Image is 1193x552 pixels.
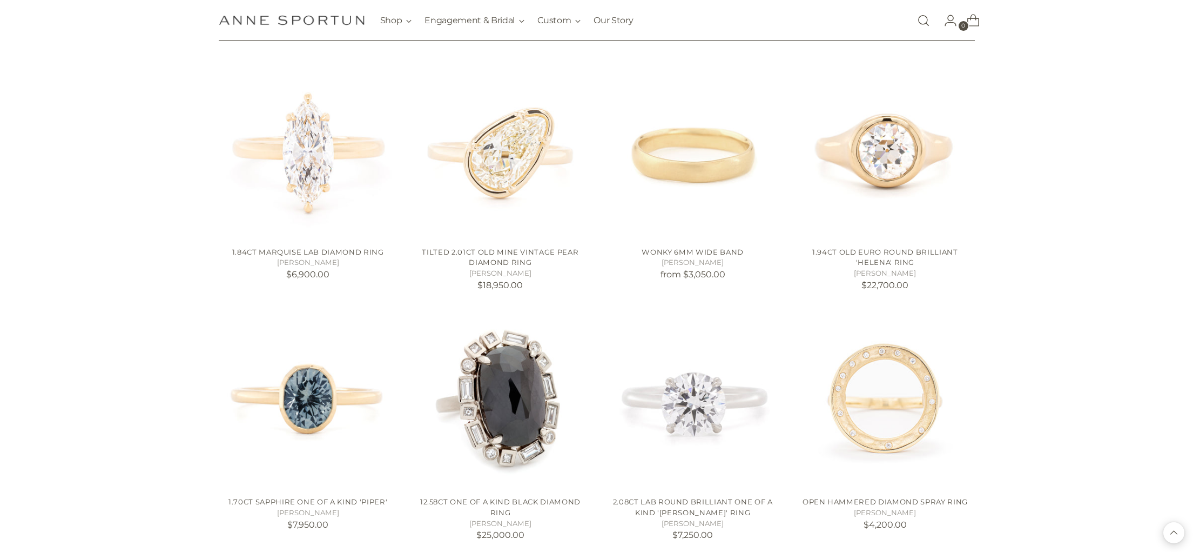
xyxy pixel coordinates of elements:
a: 1.84ct Marquise Lab Diamond Ring [219,59,397,238]
h5: [PERSON_NAME] [411,268,590,279]
img: Wonky 4mm Wide Band - Anne Sportun Fine Jewellery [603,59,782,238]
span: $7,250.00 [672,530,713,540]
span: 0 [959,21,968,31]
a: 1.70ct Sapphire One of a Kind 'Piper' [228,497,387,506]
a: Open Hammered Diamond Spray Ring [803,497,968,506]
a: 1.94ct Old Euro Round Brilliant 'Helena' Ring [796,59,974,238]
a: 2.08ct Lab Round Brilliant One of a Kind 'Annie' Ring [603,309,782,488]
span: $22,700.00 [861,280,908,290]
h5: [PERSON_NAME] [219,257,397,268]
a: 1.70ct Sapphire One of a Kind 'Piper' [219,309,397,488]
h5: [PERSON_NAME] [219,508,397,518]
h5: [PERSON_NAME] [796,508,974,518]
h5: [PERSON_NAME] [603,518,782,529]
h5: [PERSON_NAME] [796,268,974,279]
button: Custom [537,9,581,32]
span: $7,950.00 [287,520,328,530]
a: 12.58ct One of a Kind Black Diamond Ring [411,309,590,488]
p: from $3,050.00 [603,268,782,281]
a: Tilted 2.01ct Old Mine Vintage Pear Diamond Ring [411,59,590,238]
span: $18,950.00 [477,280,523,290]
a: Open search modal [913,10,934,31]
a: Anne Sportun Fine Jewellery [219,15,365,25]
a: Open Hammered Diamond Spray Ring [796,309,974,488]
h5: [PERSON_NAME] [603,257,782,268]
a: 12.58ct One of a Kind Black Diamond Ring [420,497,581,517]
span: $6,900.00 [286,269,329,280]
button: Engagement & Bridal [424,9,524,32]
button: Shop [380,9,412,32]
a: 2.08ct Lab Round Brilliant One of a Kind '[PERSON_NAME]' Ring [613,497,773,517]
button: Back to top [1163,522,1184,543]
h5: [PERSON_NAME] [411,518,590,529]
a: Open cart modal [958,10,980,31]
span: $4,200.00 [864,520,907,530]
span: $25,000.00 [476,530,524,540]
a: Our Story [594,9,633,32]
a: Tilted 2.01ct Old Mine Vintage Pear Diamond Ring [422,248,578,267]
a: 1.84ct Marquise Lab Diamond Ring [232,248,384,256]
a: Go to the account page [935,10,957,31]
a: 1.94ct Old Euro Round Brilliant 'Helena' Ring [812,248,958,267]
a: Wonky 6mm Wide Band [642,248,744,256]
a: Wonky 6mm Wide Band [603,59,782,238]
